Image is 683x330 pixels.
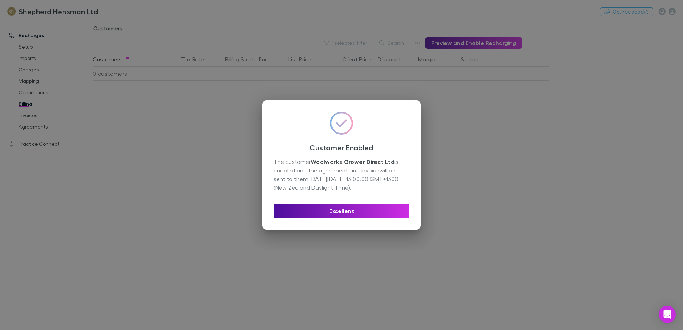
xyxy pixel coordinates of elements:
[659,306,676,323] div: Open Intercom Messenger
[330,112,353,135] img: GradientCheckmarkIcon.svg
[311,158,394,165] strong: Woolworks Grower Direct Ltd
[274,157,409,192] div: The customer is enabled and the agreement and invoice will be sent to them [DATE][DATE] 13:00:00 ...
[274,204,409,218] button: Excellent
[274,143,409,152] h3: Customer Enabled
